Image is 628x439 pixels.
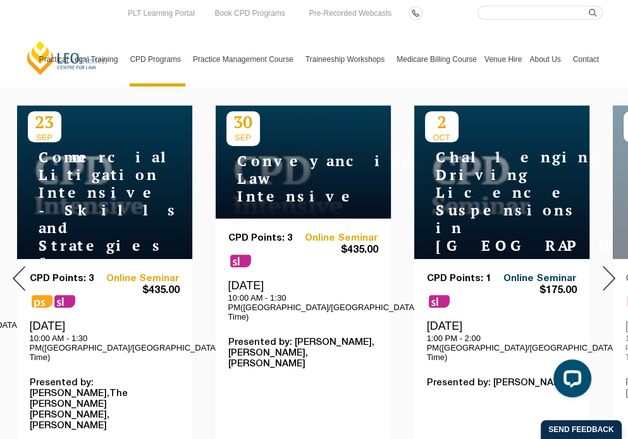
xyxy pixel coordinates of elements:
[502,274,577,284] a: Online Seminar
[526,32,569,87] a: About Us
[104,284,180,298] span: $435.00
[306,6,395,20] a: Pre-Recorded Webcasts
[425,133,459,142] span: OCT
[28,133,61,142] span: SEP
[425,148,579,255] h4: Challenging Driving Licence Suspensions in [GEOGRAPHIC_DATA]
[427,274,502,284] p: CPD Points: 1
[126,32,189,87] a: CPD Programs
[189,32,302,87] a: Practice Management Course
[28,148,182,343] h4: Commercial Litigation Intensive - Skills and Strategies for Success in Commercial Disputes
[30,334,180,362] p: 10:00 AM - 1:30 PM([GEOGRAPHIC_DATA]/[GEOGRAPHIC_DATA] Time)
[393,32,481,87] a: Medicare Billing Course
[211,6,288,20] a: Book CPD Programs
[30,274,105,284] p: CPD Points: 3
[569,32,603,87] a: Contact
[13,266,25,291] img: Prev
[427,319,577,362] div: [DATE]
[125,6,198,20] a: PLT Learning Portal
[427,334,577,362] p: 1:00 PM - 2:00 PM([GEOGRAPHIC_DATA]/[GEOGRAPHIC_DATA] Time)
[425,111,459,133] p: 2
[303,233,378,244] a: Online Seminar
[226,133,260,142] span: SEP
[427,378,577,388] p: Presented by: [PERSON_NAME]
[429,295,450,308] span: sl
[502,284,577,298] span: $175.00
[35,32,126,87] a: Practical Legal Training
[481,32,526,87] a: Venue Hire
[303,244,378,257] span: $435.00
[228,279,378,322] div: [DATE]
[32,295,52,308] span: ps
[228,233,304,244] p: CPD Points: 3
[543,354,596,407] iframe: LiveChat chat widget
[25,40,109,76] a: [PERSON_NAME] Centre for Law
[226,152,380,205] h4: Conveyancing Law Intensive
[104,274,180,284] a: Online Seminar
[302,32,393,87] a: Traineeship Workshops
[230,255,251,267] span: sl
[54,295,75,308] span: sl
[603,266,615,291] img: Next
[226,111,260,133] p: 30
[30,319,180,362] div: [DATE]
[228,337,378,370] p: Presented by: [PERSON_NAME],[PERSON_NAME],[PERSON_NAME]
[30,378,180,431] p: Presented by: [PERSON_NAME],The [PERSON_NAME] [PERSON_NAME],[PERSON_NAME]
[28,111,61,133] p: 23
[228,293,378,322] p: 10:00 AM - 1:30 PM([GEOGRAPHIC_DATA]/[GEOGRAPHIC_DATA] Time)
